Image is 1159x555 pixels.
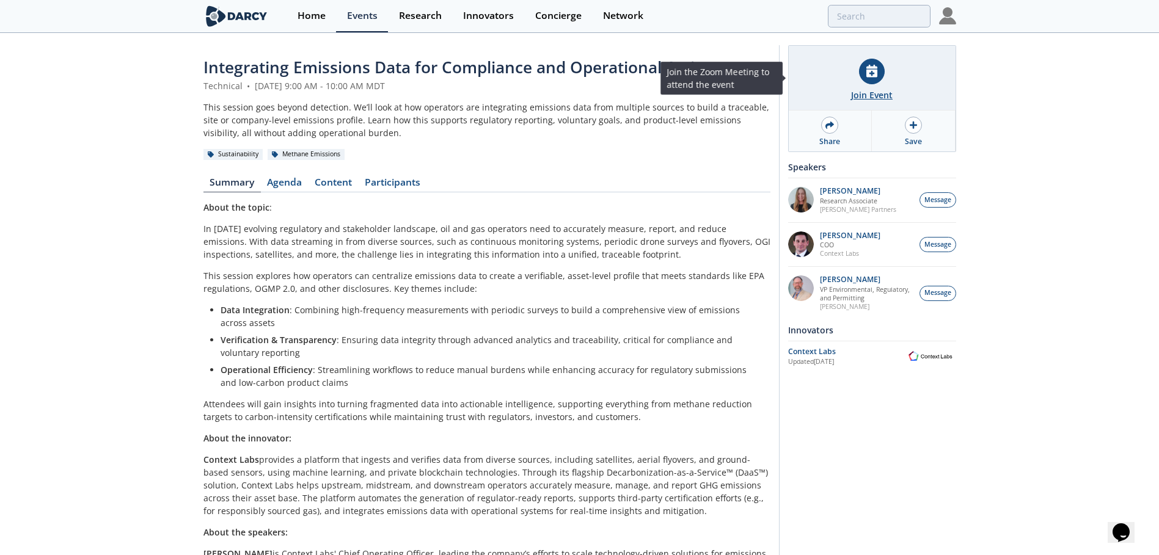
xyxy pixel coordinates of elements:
strong: Verification & Transparency [221,334,337,346]
button: Message [920,237,956,252]
p: VP Environmental, Regulatory, and Permitting [820,285,913,302]
span: Integrating Emissions Data for Compliance and Operational Action [203,56,715,78]
div: Join Event [851,89,893,101]
strong: About the speakers: [203,526,288,538]
img: Context Labs [905,349,956,363]
div: Save [905,136,922,147]
div: Network [603,11,643,21]
strong: About the topic [203,201,269,213]
p: [PERSON_NAME] Partners [820,205,896,214]
div: Innovators [788,319,956,341]
div: Share [819,136,840,147]
a: Participants [359,178,427,192]
span: Message [924,195,951,205]
p: [PERSON_NAME] [820,187,896,195]
iframe: chat widget [1108,506,1147,543]
div: Context Labs [788,346,905,357]
button: Message [920,286,956,301]
span: Message [924,288,951,298]
a: Context Labs Updated[DATE] Context Labs [788,346,956,367]
div: Methane Emissions [268,149,345,160]
div: Speakers [788,156,956,178]
li: : Ensuring data integrity through advanced analytics and traceability, critical for compliance an... [221,333,762,359]
div: Home [298,11,326,21]
img: 1e06ca1f-8078-4f37-88bf-70cc52a6e7bd [788,187,814,212]
div: Events [347,11,378,21]
p: This session explores how operators can centralize emissions data to create a verifiable, asset-l... [203,269,770,295]
a: Summary [203,178,261,192]
p: [PERSON_NAME] [820,275,913,284]
p: Attendees will gain insights into turning fragmented data into actionable intelligence, supportin... [203,397,770,423]
div: Research [399,11,442,21]
img: ed2b4adb-f152-4947-b39b-7b15fa9ececc [788,275,814,301]
p: : [203,201,770,214]
li: : Streamlining workflows to reduce manual burdens while enhancing accuracy for regulatory submiss... [221,363,762,389]
p: COO [820,241,880,249]
p: In [DATE] evolving regulatory and stakeholder landscape, oil and gas operators need to accurately... [203,222,770,261]
div: This session goes beyond detection. We’ll look at how operators are integrating emissions data fr... [203,101,770,139]
strong: About the innovator: [203,432,291,444]
p: [PERSON_NAME] [820,231,880,240]
a: Agenda [261,178,309,192]
img: logo-wide.svg [203,5,270,27]
div: Technical [DATE] 9:00 AM - 10:00 AM MDT [203,79,770,92]
li: : Combining high-frequency measurements with periodic surveys to build a comprehensive view of em... [221,303,762,329]
button: Message [920,192,956,208]
div: Concierge [535,11,582,21]
div: Innovators [463,11,514,21]
img: 501ea5c4-0272-445a-a9c3-1e215b6764fd [788,231,814,257]
p: Research Associate [820,197,896,205]
a: Content [309,178,359,192]
strong: Operational Efficiency [221,364,313,375]
strong: Context Labs [203,454,259,465]
span: Message [924,240,951,250]
img: Profile [939,7,956,24]
div: Sustainability [203,149,263,160]
div: Updated [DATE] [788,357,905,367]
strong: Data Integration [221,304,290,316]
span: • [245,80,252,92]
input: Advanced Search [828,5,930,27]
p: [PERSON_NAME] [820,302,913,311]
p: provides a platform that ingests and verifies data from diverse sources, including satellites, ae... [203,453,770,517]
p: Context Labs [820,249,880,258]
